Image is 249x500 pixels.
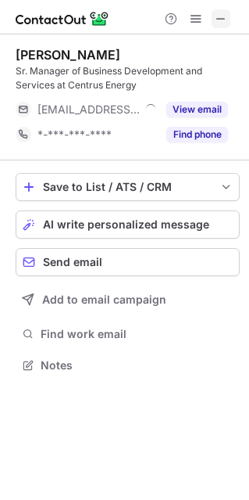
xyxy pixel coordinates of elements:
img: ContactOut v5.3.10 [16,9,109,28]
button: Add to email campaign [16,286,240,314]
div: Sr. Manager of Business Development and Services at Centrus Energy [16,64,240,92]
div: [PERSON_NAME] [16,47,120,63]
button: AI write personalized message [16,210,240,239]
span: [EMAIL_ADDRESS][DOMAIN_NAME] [37,103,140,117]
button: Notes [16,354,240,376]
span: Notes [41,358,233,372]
div: Save to List / ATS / CRM [43,181,212,193]
button: save-profile-one-click [16,173,240,201]
button: Find work email [16,323,240,345]
button: Send email [16,248,240,276]
span: Send email [43,256,102,268]
span: AI write personalized message [43,218,209,231]
button: Reveal Button [166,102,228,117]
button: Reveal Button [166,127,228,142]
span: Find work email [41,327,233,341]
span: Add to email campaign [42,293,166,306]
